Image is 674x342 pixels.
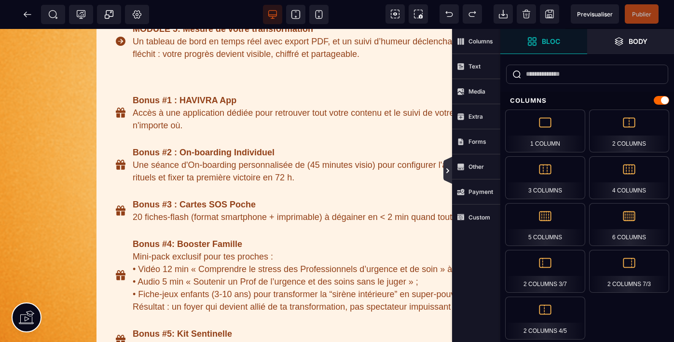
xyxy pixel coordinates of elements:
div: 2 Columns 3/7 [505,250,585,293]
span: Screenshot [409,4,428,24]
b: Bonus #1 : HAVIVRA App [133,67,236,76]
div: 2 Columns [589,109,669,152]
span: Mini-pack exclusif pour tes proches : [133,223,273,233]
strong: Payment [468,188,493,195]
span: Open Layer Manager [587,29,674,54]
span: Playbook PDF pour prévenir l’épuisement chez soi et chez un collègue [133,313,404,322]
strong: Bloc [542,38,560,45]
b: Bonus #5: Kit Sentinelle [133,300,232,310]
div: 1 Column [505,109,585,152]
b: Bonus #3 : Cartes SOS Poche [133,171,256,180]
span: • Vidéo 12 min « Comprendre le stress des Professionnels d’urgence et de soin » à regarder en fam... [133,235,532,245]
div: 6 Columns [589,203,669,246]
div: Columns [500,92,674,109]
span: Publier [632,11,651,18]
span: Tracking [76,10,86,19]
span: Accès à une application dédiée pour retrouver tout votre contenu et le suivi de votre transformat... [133,79,580,101]
strong: Body [629,38,647,45]
span: 20 fiches-flash (format smartphone + imprimable) à dégainer en < 2 min quand tout déborde [133,183,486,193]
span: • Fiche-jeux enfants (3-10 ans) pour transformer la “sirène intérieure” en super-pouvoir expliqué... [133,260,551,283]
strong: Columns [468,38,493,45]
strong: Text [468,63,481,70]
span: Previsualiser [577,11,613,18]
b: Bonus #4: Booster Famille [133,210,242,220]
b: Bonus #2 : On-boarding Individuel [133,119,275,128]
strong: Custom [468,214,490,221]
strong: Forms [468,138,486,145]
span: Setting Body [132,10,142,19]
span: Un tableau de bord en temps réel avec export PDF, et un suivi d’humeur déclenchant une alerte qua... [133,8,565,30]
div: 3 Columns [505,156,585,199]
span: Open Blocks [500,29,587,54]
strong: Extra [468,113,483,120]
strong: Other [468,163,484,170]
span: Preview [571,4,619,24]
strong: Media [468,88,485,95]
div: 2 Columns 4/5 [505,297,585,340]
span: Popup [104,10,114,19]
span: SEO [48,10,58,19]
span: • Audio 5 min « Soutenir un Prof de l’urgence et des soins sans le juger » ; [133,248,418,258]
span: View components [385,4,405,24]
span: Une séance d'On-boarding personnalisée de (45 minutes visio) pour configurer l'application, chois... [133,131,561,153]
div: 4 Columns [589,156,669,199]
div: 5 Columns [505,203,585,246]
div: 2 Columns 7/3 [589,250,669,293]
